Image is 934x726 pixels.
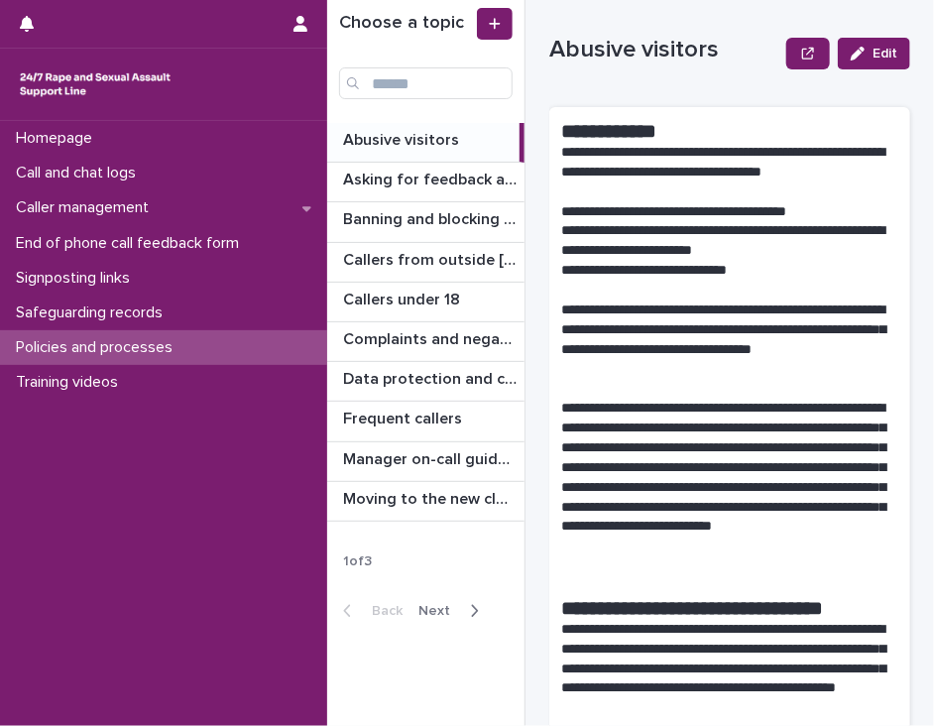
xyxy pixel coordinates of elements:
[343,206,521,229] p: Banning and blocking callers
[8,164,152,182] p: Call and chat logs
[8,129,108,148] p: Homepage
[343,486,521,509] p: Moving to the new cloud contact centre
[339,13,473,35] h1: Choose a topic
[8,338,188,357] p: Policies and processes
[8,269,146,288] p: Signposting links
[343,366,521,389] p: Data protection and confidentiality guidance
[327,283,525,322] a: Callers under 18Callers under 18
[339,67,513,99] input: Search
[8,303,178,322] p: Safeguarding records
[327,602,410,620] button: Back
[8,198,165,217] p: Caller management
[838,38,910,69] button: Edit
[327,538,388,586] p: 1 of 3
[8,234,255,253] p: End of phone call feedback form
[327,202,525,242] a: Banning and blocking callersBanning and blocking callers
[343,446,521,469] p: Manager on-call guidance
[343,247,521,270] p: Callers from outside England & Wales
[343,127,463,150] p: Abusive visitors
[327,362,525,402] a: Data protection and confidentiality guidanceData protection and confidentiality guidance
[360,604,403,618] span: Back
[343,326,521,349] p: Complaints and negative feedback
[873,47,897,60] span: Edit
[410,602,495,620] button: Next
[343,287,464,309] p: Callers under 18
[327,322,525,362] a: Complaints and negative feedbackComplaints and negative feedback
[327,163,525,202] a: Asking for feedback and demographic dataAsking for feedback and demographic data
[343,167,521,189] p: Asking for feedback and demographic data
[327,123,525,163] a: Abusive visitorsAbusive visitors
[327,243,525,283] a: Callers from outside [GEOGRAPHIC_DATA]Callers from outside [GEOGRAPHIC_DATA]
[343,406,466,428] p: Frequent callers
[327,442,525,482] a: Manager on-call guidanceManager on-call guidance
[16,64,175,104] img: rhQMoQhaT3yELyF149Cw
[418,604,462,618] span: Next
[8,373,134,392] p: Training videos
[327,482,525,522] a: Moving to the new cloud contact centreMoving to the new cloud contact centre
[327,402,525,441] a: Frequent callersFrequent callers
[549,36,778,64] p: Abusive visitors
